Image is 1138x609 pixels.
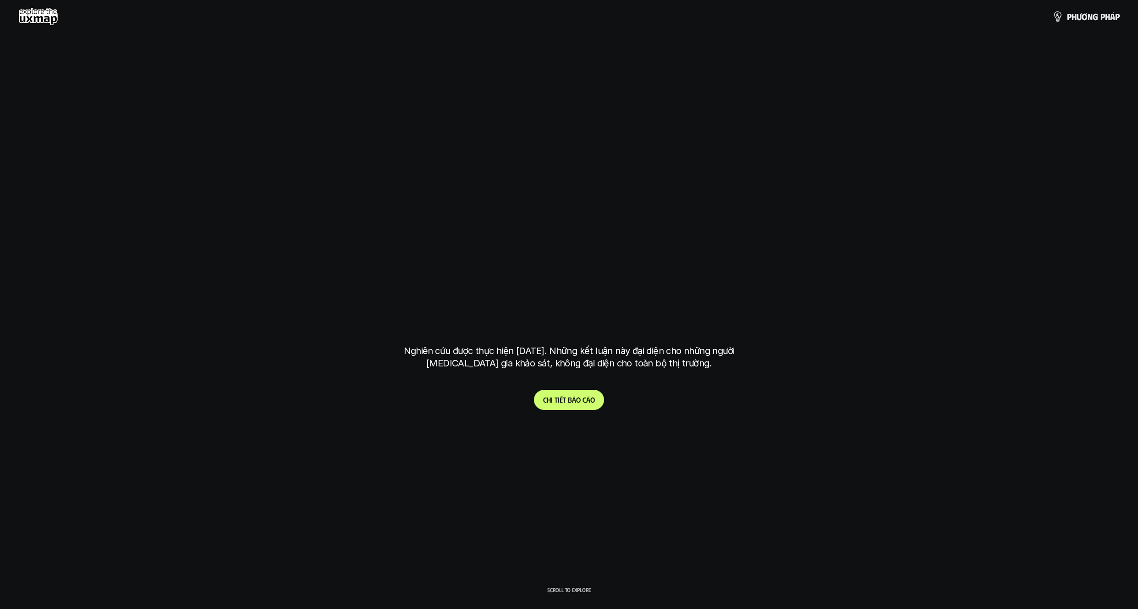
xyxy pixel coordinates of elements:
[1100,11,1105,22] span: p
[558,395,560,404] span: i
[551,395,553,404] span: i
[547,395,551,404] span: h
[402,214,737,252] h1: phạm vi công việc của
[1077,11,1082,22] span: ư
[1093,11,1098,22] span: g
[1082,11,1088,22] span: ơ
[568,395,572,404] span: b
[1110,11,1115,22] span: á
[583,395,586,404] span: c
[534,390,604,410] a: Chitiếtbáocáo
[1088,11,1093,22] span: n
[397,345,741,370] p: Nghiên cứu được thực hiện [DATE]. Những kết luận này đại diện cho những người [MEDICAL_DATA] gia ...
[1052,7,1120,26] a: phươngpháp
[555,395,558,404] span: t
[538,193,607,204] h6: Kết quả nghiên cứu
[586,395,590,404] span: á
[563,395,566,404] span: t
[1072,11,1077,22] span: h
[560,395,563,404] span: ế
[547,587,591,593] p: Scroll to explore
[543,395,547,404] span: C
[576,395,581,404] span: o
[1067,11,1072,22] span: p
[572,395,576,404] span: á
[590,395,595,404] span: o
[1115,11,1120,22] span: p
[406,286,732,325] h1: tại [GEOGRAPHIC_DATA]
[1105,11,1110,22] span: h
